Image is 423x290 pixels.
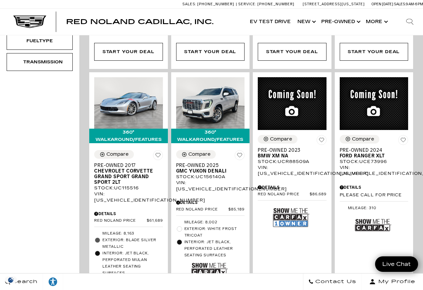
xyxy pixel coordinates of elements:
a: Live Chat [375,256,418,272]
img: 2025 GMC Yukon Denali [176,77,245,129]
span: Sales: [182,2,196,6]
a: Pre-Owned 2017Chevrolet Corvette Grand Sport Grand Sport 2LT [94,163,163,185]
div: Start Your Deal [102,48,155,55]
img: Cadillac Dark Logo with Cadillac White Text [13,16,46,28]
li: Mileage: 8,002 [176,219,245,226]
div: VIN: [US_VEHICLE_IDENTIFICATION_NUMBER] [176,180,245,192]
div: Stock : UC156140A [176,174,245,180]
span: Red Noland Price [258,192,310,197]
span: [PHONE_NUMBER] [257,2,294,6]
button: More [363,9,390,35]
span: Exterior: White Frost Tricoat [184,226,245,239]
button: Open user profile menu [362,274,423,290]
div: Explore your accessibility options [43,277,63,287]
div: Start Your Deal [176,43,245,61]
span: Please call for price [340,193,402,197]
div: Pricing Details - Pre-Owned 2025 GMC Yukon Denali [176,200,245,206]
div: Compare [352,136,374,142]
a: Red Noland Price $61,689 [94,218,163,223]
a: Service: [PHONE_NUMBER] [236,2,296,6]
div: Search [397,9,423,35]
span: Open [DATE] [371,2,393,6]
span: Search [10,277,38,286]
button: Save Vehicle [317,135,327,147]
div: TransmissionTransmission [7,53,73,71]
a: Contact Us [303,274,362,290]
span: GMC Yukon Denali [176,168,240,174]
div: VIN: [US_VEHICLE_IDENTIFICATION_NUMBER] [94,191,163,203]
div: Start Your Deal [258,43,327,61]
span: Contact Us [314,277,356,286]
div: Compare [270,136,292,142]
a: Pre-Owned 2023BMW XM NA [258,147,327,159]
div: VIN: [US_VEHICLE_IDENTIFICATION_NUMBER] [340,165,408,177]
a: Pre-Owned 2024Ford Ranger XLT [340,147,408,159]
img: 2023 BMW XM NA [258,77,327,130]
div: Stock : UCR88509A [258,159,327,165]
div: Compare [106,151,129,157]
a: Pre-Owned 2025GMC Yukon Denali [176,163,245,174]
img: Show Me the CARFAX Badge [355,213,391,237]
span: Exterior: BLADE SILVER METALLIC [102,237,163,250]
span: Red Noland Price [94,218,147,223]
div: Stock : UC115516 [94,185,163,191]
section: Click to Open Cookie Consent Modal [3,276,19,283]
button: Compare Vehicle [94,150,134,159]
span: 9 AM-6 PM [406,2,423,6]
span: Pre-Owned 2017 [94,163,158,168]
img: Show Me the CARFAX 1-Owner Badge [191,260,228,284]
span: My Profile [376,277,415,286]
button: Compare Vehicle [340,135,379,144]
div: Start Your Deal [266,48,318,55]
img: Opt-Out Icon [3,276,19,283]
div: Start Your Deal [340,43,408,61]
button: Compare Vehicle [176,150,216,159]
a: Red Noland Price $85,189 [176,207,245,212]
span: Red Noland Cadillac, Inc. [66,18,213,26]
img: 2017 Chevrolet Corvette Grand Sport Grand Sport 2LT [94,77,163,129]
span: Sales: [394,2,406,6]
span: Pre-Owned 2024 [340,147,404,153]
div: Pricing Details - Pre-Owned 2024 Ford Ranger XLT [340,184,408,190]
li: Mileage: 310 [340,205,408,211]
span: $85,189 [228,207,245,212]
a: Pre-Owned [318,9,363,35]
div: VIN: [US_VEHICLE_IDENTIFICATION_NUMBER] [258,165,327,177]
div: FueltypeFueltype [7,32,73,50]
a: [STREET_ADDRESS][US_STATE] [303,2,365,6]
button: Compare Vehicle [258,135,297,144]
a: Red Noland Cadillac, Inc. [66,18,213,25]
li: Mileage: 8,163 [94,230,163,237]
span: $61,689 [147,218,163,223]
a: Explore your accessibility options [43,274,63,290]
button: Save Vehicle [235,150,245,163]
span: $86,689 [310,192,327,197]
div: Pricing Details - Pre-Owned 2023 BMW XM NA [258,184,327,190]
span: Red Noland Price [176,207,229,212]
div: Transmission [23,58,56,66]
span: Interior: Jet Black, Perforated leather seating surfaces [184,239,245,259]
span: Pre-Owned 2023 [258,147,322,153]
div: Start Your Deal [348,48,400,55]
div: Start Your Deal [184,48,236,55]
div: Fueltype [23,37,56,45]
div: 360° WalkAround/Features [89,129,168,143]
a: New [294,9,318,35]
img: Show Me the CARFAX 1-Owner Badge [273,206,309,230]
div: 360° WalkAround/Features [171,129,250,143]
a: Sales: [PHONE_NUMBER] [182,2,236,6]
button: Save Vehicle [398,135,408,147]
span: Pre-Owned 2025 [176,163,240,168]
span: Live Chat [379,260,414,268]
span: Chevrolet Corvette Grand Sport Grand Sport 2LT [94,168,158,185]
span: [PHONE_NUMBER] [197,2,234,6]
div: Compare [188,151,211,157]
span: BMW XM NA [258,153,322,159]
span: Ford Ranger XLT [340,153,404,159]
div: Pricing Details - Pre-Owned 2017 Chevrolet Corvette Grand Sport Grand Sport 2LT [94,211,163,217]
a: EV Test Drive [247,9,294,35]
div: Start Your Deal [94,43,163,61]
button: Save Vehicle [153,150,163,163]
img: 2024 Ford Ranger XLT [340,77,408,130]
